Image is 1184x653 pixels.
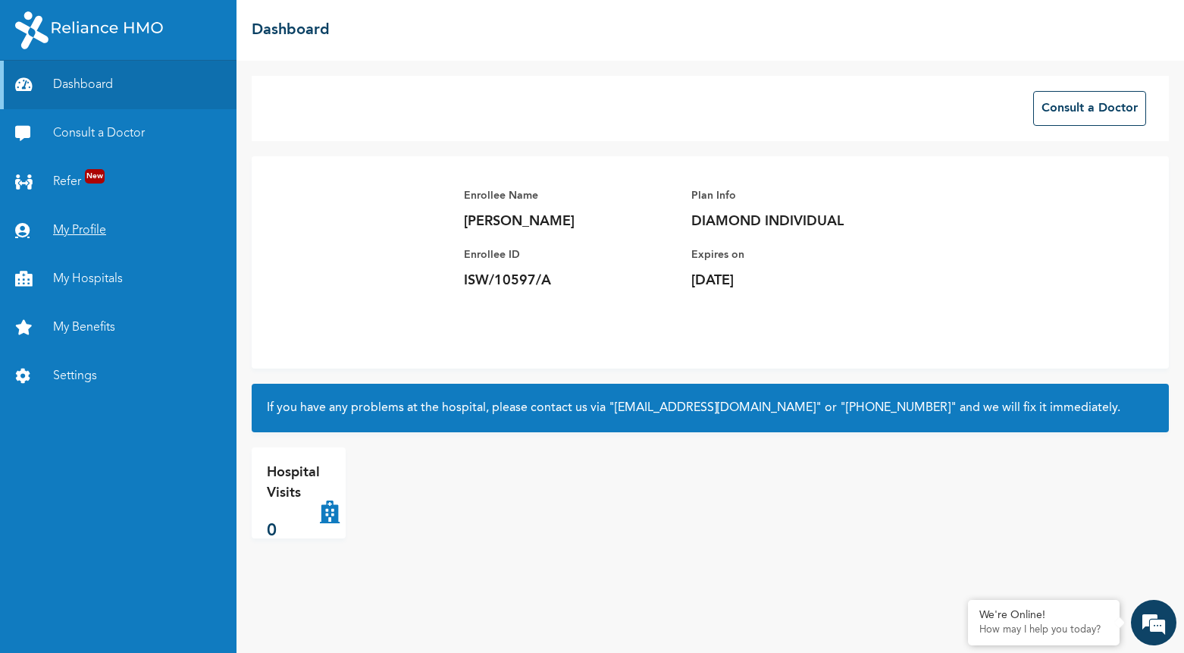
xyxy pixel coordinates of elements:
p: 0 [267,519,320,544]
p: Expires on [691,246,904,264]
img: RelianceHMO's Logo [15,11,163,49]
a: "[PHONE_NUMBER]" [840,402,957,414]
div: FAQs [149,514,290,561]
img: Enrollee [267,171,449,353]
p: [PERSON_NAME] [464,212,676,231]
a: "[EMAIL_ADDRESS][DOMAIN_NAME]" [609,402,822,414]
h2: Dashboard [252,19,330,42]
p: Plan Info [691,187,904,205]
div: We're Online! [979,609,1108,622]
p: How may I help you today? [979,624,1108,636]
span: New [85,169,105,184]
div: Minimize live chat window [249,8,285,44]
button: Consult a Doctor [1033,91,1146,126]
p: Enrollee Name [464,187,676,205]
div: Chat with us now [79,85,255,105]
p: [DATE] [691,272,904,290]
span: Conversation [8,541,149,551]
p: DIAMOND INDIVIDUAL [691,212,904,231]
img: d_794563401_company_1708531726252_794563401 [28,76,61,114]
h2: If you have any problems at the hospital, please contact us via or and we will fix it immediately. [267,399,1154,417]
p: ISW/10597/A [464,272,676,290]
span: We're online! [88,215,209,368]
textarea: Type your message and hit 'Enter' [8,461,289,514]
p: Enrollee ID [464,246,676,264]
p: Hospital Visits [267,463,320,504]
